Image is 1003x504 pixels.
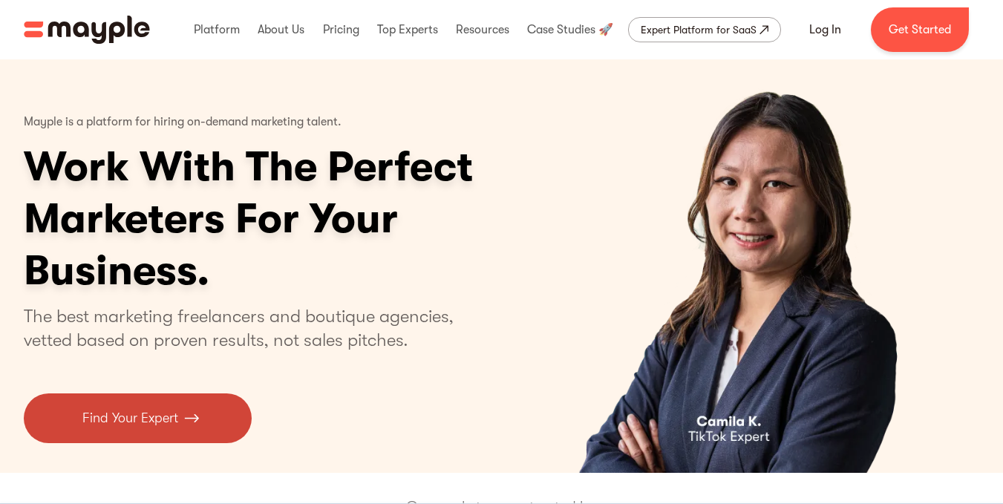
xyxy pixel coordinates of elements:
p: The best marketing freelancers and boutique agencies, vetted based on proven results, not sales p... [24,304,471,352]
p: Find Your Expert [82,408,178,428]
p: Mayple is a platform for hiring on-demand marketing talent. [24,104,342,141]
div: Pricing [319,6,363,53]
div: About Us [254,6,308,53]
h1: Work With The Perfect Marketers For Your Business. [24,141,588,297]
div: Resources [452,6,513,53]
a: Get Started [871,7,969,52]
div: Platform [190,6,244,53]
div: Expert Platform for SaaS [641,21,757,39]
div: Top Experts [373,6,442,53]
a: home [24,16,150,44]
img: Mayple logo [24,16,150,44]
div: carousel [516,59,980,473]
a: Expert Platform for SaaS [628,17,781,42]
a: Log In [791,12,859,48]
div: 2 of 4 [516,59,980,473]
a: Find Your Expert [24,393,252,443]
